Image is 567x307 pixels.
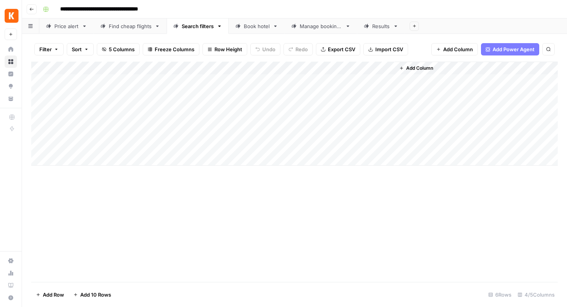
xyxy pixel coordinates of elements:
[5,6,17,25] button: Workspace: Kayak
[229,18,285,34] a: Book hotel
[250,43,280,55] button: Undo
[39,45,52,53] span: Filter
[69,289,116,301] button: Add 10 Rows
[5,279,17,292] a: Learning Hub
[485,289,515,301] div: 6 Rows
[283,43,313,55] button: Redo
[143,43,199,55] button: Freeze Columns
[295,45,308,53] span: Redo
[5,255,17,267] a: Settings
[109,22,152,30] div: Find cheap flights
[262,45,275,53] span: Undo
[5,292,17,304] button: Help + Support
[285,18,357,34] a: Manage bookings
[43,291,64,299] span: Add Row
[515,289,558,301] div: 4/5 Columns
[5,80,17,92] a: Opportunities
[431,43,478,55] button: Add Column
[357,18,405,34] a: Results
[182,22,214,30] div: Search filters
[316,43,360,55] button: Export CSV
[375,45,403,53] span: Import CSV
[300,22,342,30] div: Manage bookings
[109,45,135,53] span: 5 Columns
[39,18,94,34] a: Price alert
[67,43,94,55] button: Sort
[328,45,355,53] span: Export CSV
[34,43,64,55] button: Filter
[406,65,433,72] span: Add Column
[155,45,194,53] span: Freeze Columns
[244,22,270,30] div: Book hotel
[363,43,408,55] button: Import CSV
[396,63,436,73] button: Add Column
[72,45,82,53] span: Sort
[5,68,17,80] a: Insights
[167,18,229,34] a: Search filters
[443,45,473,53] span: Add Column
[31,289,69,301] button: Add Row
[97,43,140,55] button: 5 Columns
[481,43,539,55] button: Add Power Agent
[214,45,242,53] span: Row Height
[5,92,17,105] a: Your Data
[493,45,535,53] span: Add Power Agent
[5,55,17,68] a: Browse
[5,9,19,23] img: Kayak Logo
[5,267,17,279] a: Usage
[54,22,79,30] div: Price alert
[5,43,17,55] a: Home
[94,18,167,34] a: Find cheap flights
[80,291,111,299] span: Add 10 Rows
[202,43,247,55] button: Row Height
[372,22,390,30] div: Results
